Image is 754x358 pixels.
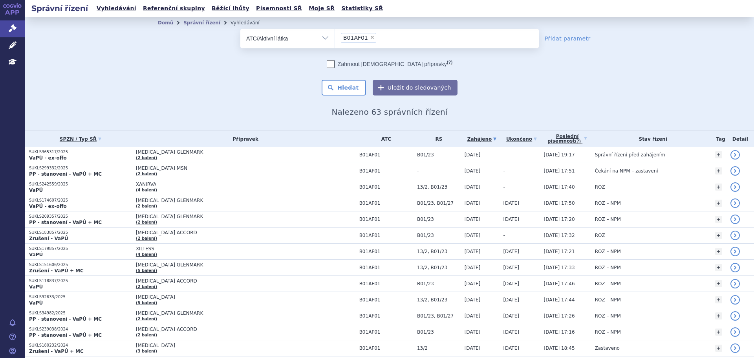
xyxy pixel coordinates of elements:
[417,217,461,222] span: B01/23
[417,345,461,351] span: 13/2
[730,198,740,208] a: detail
[29,349,84,354] strong: Zrušení - VaPÚ + MC
[503,281,519,286] span: [DATE]
[136,285,157,289] a: (2 balení)
[465,168,481,174] span: [DATE]
[327,60,452,68] label: Zahrnout [DEMOGRAPHIC_DATA] přípravky
[595,265,621,270] span: ROZ – NPM
[595,233,605,238] span: ROZ
[29,294,132,300] p: SUKLS92633/2025
[447,60,452,65] abbr: (?)
[715,280,722,287] a: +
[136,301,157,305] a: (5 balení)
[715,264,722,271] a: +
[136,182,332,187] span: XANIRVA
[136,343,332,348] span: [MEDICAL_DATA]
[544,329,575,335] span: [DATE] 17:16
[136,262,332,268] span: [MEDICAL_DATA] GLENMARK
[544,345,575,351] span: [DATE] 18:45
[136,349,157,353] a: (3 balení)
[417,313,461,319] span: B01/23, B01/27
[465,200,481,206] span: [DATE]
[545,35,591,42] a: Přidat parametr
[730,150,740,160] a: detail
[417,184,461,190] span: 13/2, B01/23
[331,107,447,117] span: Nalezeno 63 správních řízení
[730,295,740,305] a: detail
[465,233,481,238] span: [DATE]
[465,297,481,303] span: [DATE]
[29,214,132,219] p: SUKLS209357/2025
[254,3,304,14] a: Písemnosti SŘ
[29,204,67,209] strong: VaPÚ - ex-offo
[29,171,102,177] strong: PP - stanovení - VaPÚ + MC
[29,332,102,338] strong: PP - stanovení - VaPÚ + MC
[595,200,621,206] span: ROZ – NPM
[544,313,575,319] span: [DATE] 17:26
[158,20,173,26] a: Domů
[379,33,383,42] input: B01AF01
[343,35,368,40] span: B01AF01
[370,35,375,40] span: ×
[715,216,722,223] a: +
[417,168,461,174] span: -
[417,265,461,270] span: 13/2, B01/23
[231,17,270,29] li: Vyhledávání
[465,329,481,335] span: [DATE]
[29,284,43,290] strong: VaPÚ
[465,152,481,158] span: [DATE]
[359,281,413,286] span: B01AF01
[715,296,722,303] a: +
[141,3,207,14] a: Referenční skupiny
[136,172,157,176] a: (2 balení)
[29,343,132,348] p: SUKLS180232/2024
[503,297,519,303] span: [DATE]
[730,311,740,321] a: detail
[503,152,505,158] span: -
[136,236,157,241] a: (2 balení)
[417,233,461,238] span: B01/23
[503,168,505,174] span: -
[544,152,575,158] span: [DATE] 19:17
[715,200,722,207] a: +
[136,246,332,252] span: XILTESS
[730,182,740,192] a: detail
[29,182,132,187] p: SUKLS242559/2025
[322,80,366,95] button: Hledat
[730,343,740,353] a: detail
[417,200,461,206] span: B01/23, B01/27
[503,184,505,190] span: -
[136,317,157,321] a: (2 balení)
[595,297,621,303] span: ROZ – NPM
[136,327,332,332] span: [MEDICAL_DATA] ACCORD
[465,281,481,286] span: [DATE]
[359,200,413,206] span: B01AF01
[29,268,84,274] strong: Zrušení - VaPÚ + MC
[359,345,413,351] span: B01AF01
[417,249,461,254] span: 13/2, B01/23
[29,236,68,241] strong: Zrušení - VaPÚ
[595,249,621,254] span: ROZ – NPM
[544,184,575,190] span: [DATE] 17:40
[209,3,252,14] a: Běžící lhůty
[465,134,500,145] a: Zahájeno
[730,279,740,288] a: detail
[544,200,575,206] span: [DATE] 17:50
[136,204,157,208] a: (2 balení)
[29,198,132,203] p: SUKLS174607/2025
[136,156,157,160] a: (2 balení)
[503,329,519,335] span: [DATE]
[29,246,132,252] p: SUKLS179857/2025
[544,131,591,147] a: Poslednípísemnost(?)
[465,265,481,270] span: [DATE]
[730,327,740,337] a: detail
[417,281,461,286] span: B01/23
[29,220,102,225] strong: PP - stanovení - VaPÚ + MC
[727,131,754,147] th: Detail
[359,168,413,174] span: B01AF01
[575,139,581,144] abbr: (?)
[413,131,461,147] th: RS
[136,333,157,337] a: (2 balení)
[183,20,220,26] a: Správní řízení
[359,265,413,270] span: B01AF01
